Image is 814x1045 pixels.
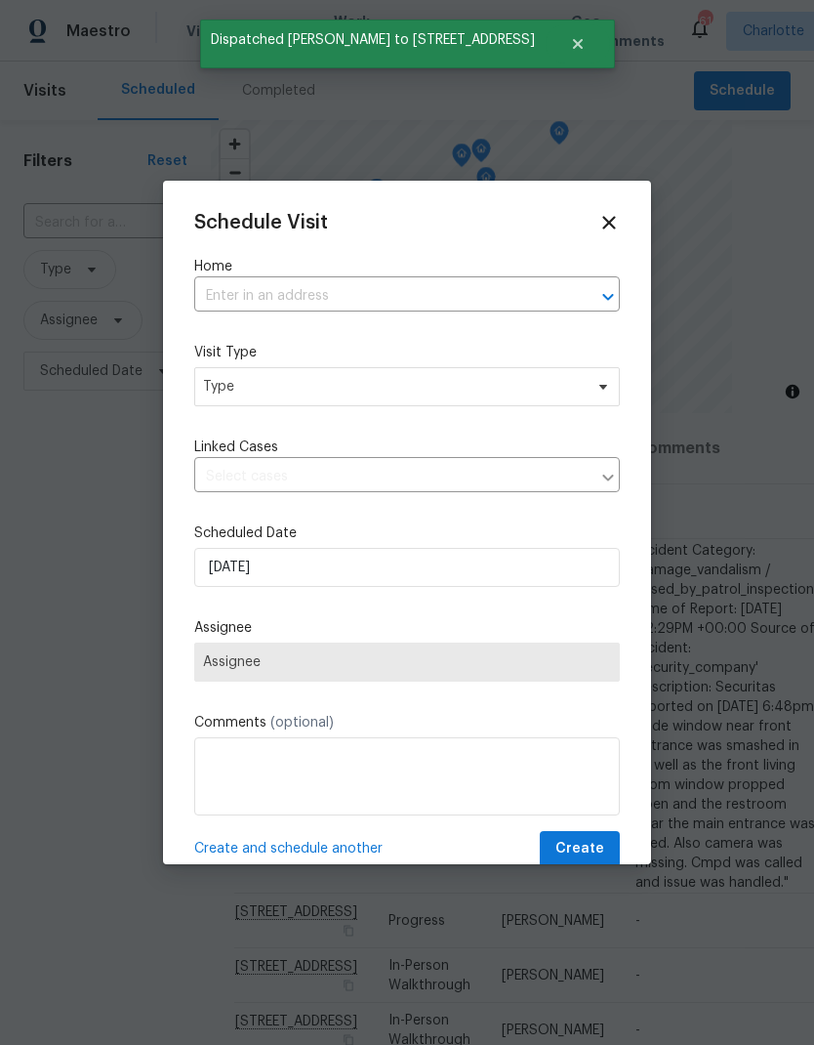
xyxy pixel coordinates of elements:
input: M/D/YYYY [194,548,620,587]
label: Home [194,257,620,276]
span: Close [598,212,620,233]
span: Dispatched [PERSON_NAME] to [STREET_ADDRESS] [200,20,546,61]
span: Linked Cases [194,438,278,457]
span: Type [203,377,583,397]
label: Visit Type [194,343,620,362]
span: (optional) [270,716,334,730]
label: Comments [194,713,620,732]
button: Create [540,831,620,867]
span: Create and schedule another [194,839,383,858]
input: Select cases [194,462,590,492]
span: Schedule Visit [194,213,328,232]
button: Open [594,283,622,311]
button: Close [546,24,610,63]
span: Assignee [203,654,611,670]
label: Scheduled Date [194,523,620,543]
input: Enter in an address [194,281,565,312]
label: Assignee [194,618,620,638]
span: Create [555,837,604,861]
